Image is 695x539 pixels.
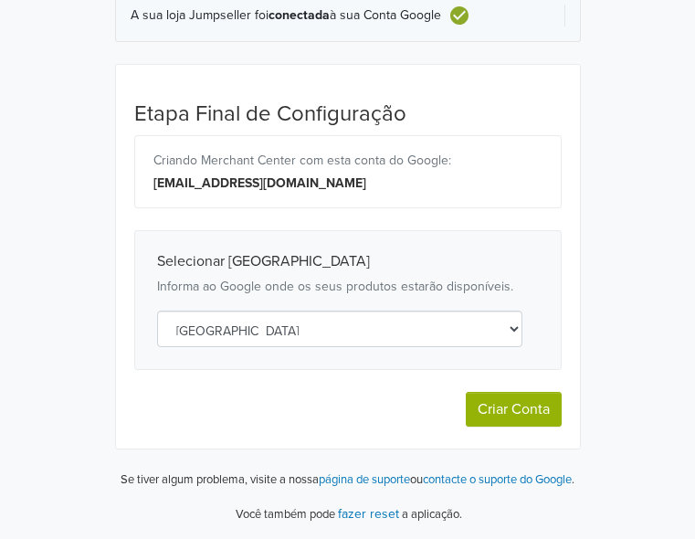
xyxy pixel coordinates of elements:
[319,472,410,487] a: página de suporte
[134,101,562,128] h4: Etapa Final de Configuração
[157,278,539,296] p: Informa ao Google onde os seus produtos estarão disponíveis.
[153,151,542,170] div: Criando Merchant Center com esta conta do Google:
[131,8,441,24] span: A sua loja Jumpseller foi à sua Conta Google
[233,503,462,524] p: Você também pode a aplicação.
[121,471,574,490] p: Se tiver algum problema, visite a nossa ou .
[423,472,572,487] a: contacte o suporte do Google
[466,392,562,427] button: Criar Conta
[153,174,542,193] div: [EMAIL_ADDRESS][DOMAIN_NAME]
[269,7,330,23] b: conectada
[338,503,399,524] button: fazer reset
[157,253,539,270] h4: Selecionar [GEOGRAPHIC_DATA]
